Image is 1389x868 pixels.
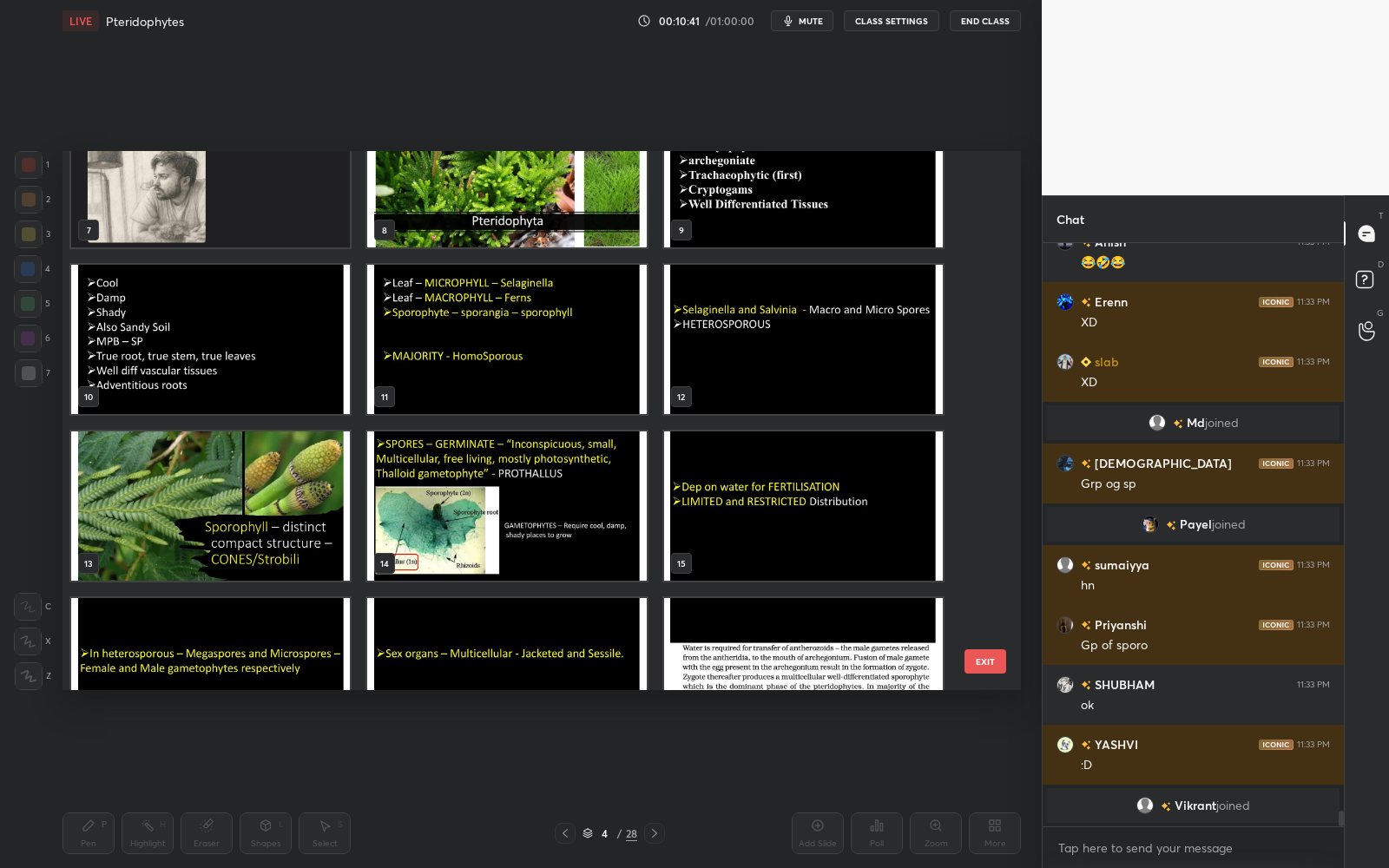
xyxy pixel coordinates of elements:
[1297,458,1330,469] div: 11:33 PM
[1259,297,1294,307] img: iconic-dark.1390631f.png
[1216,799,1250,812] span: joined
[14,325,50,352] div: 6
[1057,293,1074,311] img: 91c075592f45439bb505a73bc0a27fa9.jpg
[1378,258,1384,271] p: D
[1057,353,1074,371] img: 3
[1091,675,1155,694] h6: SHUBHAM
[1297,560,1330,570] div: 11:33 PM
[1297,357,1330,367] div: 11:33 PM
[1081,740,1091,750] img: no-rating-badge.077c3623.svg
[14,593,51,621] div: C
[1297,620,1330,630] div: 11:33 PM
[1187,416,1205,430] span: Md
[1212,517,1246,531] span: joined
[63,10,99,31] div: LIVE
[1091,293,1128,311] h6: Erenn
[106,13,184,30] h4: Pteridophytes
[1043,243,1344,826] div: grid
[1081,757,1330,774] div: :D
[1091,454,1232,472] h6: [DEMOGRAPHIC_DATA]
[1377,306,1384,319] p: G
[1057,736,1074,753] img: e5d08b9354ff40608c6c41b3b55054d6.jpg
[1180,517,1212,531] span: Payel
[1379,209,1384,222] p: T
[950,10,1021,31] button: End Class
[15,662,51,690] div: Z
[1149,414,1166,431] img: default.png
[964,649,1006,674] button: EXIT
[1091,615,1147,634] h6: Priyanshi
[14,628,51,655] div: X
[1057,676,1074,694] img: f481a3fff5634095b841eacd93db2e82.jpg
[771,10,833,31] button: mute
[1057,616,1074,634] img: d380bd6bcde740c7ae640903c0a81b1e.jpg
[1259,620,1294,630] img: iconic-dark.1390631f.png
[63,151,991,690] div: grid
[14,255,50,283] div: 4
[844,10,939,31] button: CLASS SETTINGS
[596,828,614,838] div: 4
[1081,476,1330,493] div: Grp og sp
[1175,799,1216,812] span: Vikrant
[1297,680,1330,690] div: 11:33 PM
[1091,735,1138,753] h6: YASHVI
[1081,459,1091,469] img: no-rating-badge.077c3623.svg
[1043,196,1098,242] p: Chat
[14,290,50,318] div: 5
[1161,802,1171,812] img: no-rating-badge.077c3623.svg
[1057,455,1074,472] img: 3
[1081,314,1330,332] div: XD
[15,359,50,387] div: 7
[15,220,50,248] div: 3
[1091,556,1149,574] h6: sumaiyya
[1297,740,1330,750] div: 11:33 PM
[1297,297,1330,307] div: 11:33 PM
[1081,637,1330,654] div: Gp of sporo
[1081,561,1091,570] img: no-rating-badge.077c3623.svg
[1091,352,1119,371] h6: slab
[1205,416,1239,430] span: joined
[1259,357,1294,367] img: iconic-dark.1390631f.png
[1081,238,1091,247] img: no-rating-badge.077c3623.svg
[1081,697,1330,714] div: ok
[1081,681,1091,690] img: no-rating-badge.077c3623.svg
[1081,374,1330,391] div: XD
[1081,298,1091,307] img: no-rating-badge.077c3623.svg
[1081,254,1330,272] div: 😂🤣😂
[1173,419,1183,429] img: no-rating-badge.077c3623.svg
[1081,577,1330,595] div: hn
[1057,556,1074,574] img: default.png
[1081,357,1091,367] img: Learner_Badge_beginner_1_8b307cf2a0.svg
[1259,458,1294,469] img: iconic-dark.1390631f.png
[617,828,622,838] div: /
[1136,797,1154,814] img: default.png
[1259,560,1294,570] img: iconic-dark.1390631f.png
[1142,516,1159,533] img: 127835756b50469fb7ef71e924dea711.jpg
[15,186,50,214] div: 2
[626,825,637,841] div: 28
[1081,621,1091,630] img: no-rating-badge.077c3623.svg
[1166,521,1176,530] img: no-rating-badge.077c3623.svg
[15,151,49,179] div: 1
[799,15,823,27] span: mute
[1259,740,1294,750] img: iconic-dark.1390631f.png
